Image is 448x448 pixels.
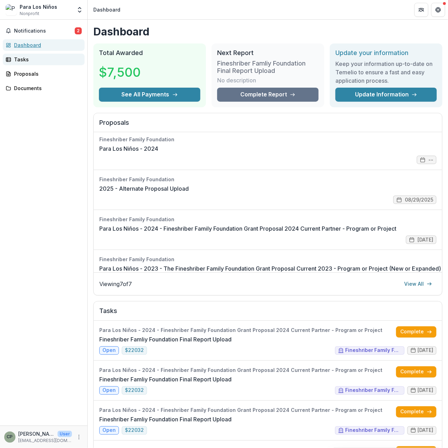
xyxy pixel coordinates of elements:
[6,4,17,15] img: Para Los Niños
[335,49,437,57] h2: Update your information
[217,60,319,75] h3: Fineshriber Famliy Foundation Final Report Upload
[3,54,85,65] a: Tasks
[99,224,396,233] a: Para Los Niños - 2024 - Fineshriber Family Foundation Grant Proposal 2024 Current Partner - Progr...
[18,430,55,437] p: [PERSON_NAME] [PERSON_NAME]
[93,6,120,13] div: Dashboard
[75,433,83,441] button: More
[99,144,158,153] a: Para Los Niños - 2024
[217,88,319,102] a: Complete Report
[99,88,200,102] button: See All Payments
[58,431,72,437] p: User
[3,39,85,51] a: Dashboard
[99,415,232,423] a: Fineshriber Famliy Foundation Final Report Upload
[14,56,79,63] div: Tasks
[3,68,85,80] a: Proposals
[414,3,428,17] button: Partners
[91,5,123,15] nav: breadcrumb
[20,11,39,17] span: Nonprofit
[396,366,436,378] a: Complete
[99,307,436,320] h2: Tasks
[99,335,232,344] a: Fineshriber Famliy Foundation Final Report Upload
[99,280,132,288] p: Viewing 7 of 7
[99,119,436,132] h2: Proposals
[18,437,72,444] p: [EMAIL_ADDRESS][DOMAIN_NAME]
[3,25,85,36] button: Notifications2
[75,3,85,17] button: Open entity switcher
[3,82,85,94] a: Documents
[14,41,79,49] div: Dashboard
[20,3,57,11] div: Para Los Niños
[99,49,200,57] h2: Total Awarded
[396,406,436,418] a: Complete
[14,70,79,77] div: Proposals
[217,76,256,84] p: No description
[93,25,442,38] h1: Dashboard
[7,435,13,439] div: Christina Mariscal Pasten
[99,184,189,193] a: 2025 - Alternate Proposal Upload
[431,3,445,17] button: Get Help
[14,28,75,34] span: Notifications
[14,84,79,92] div: Documents
[217,49,319,57] h2: Next Report
[99,264,441,273] a: Para Los Niños - 2023 - The Fineshriber Family Foundation Grant Proposal Current 2023 - Program o...
[75,27,82,34] span: 2
[396,326,436,338] a: Complete
[99,375,232,383] a: Fineshriber Famliy Foundation Final Report Upload
[335,60,437,85] h3: Keep your information up-to-date on Temelio to ensure a fast and easy application process.
[335,88,437,102] a: Update Information
[99,63,152,82] h3: $7,500
[400,278,436,290] a: View All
